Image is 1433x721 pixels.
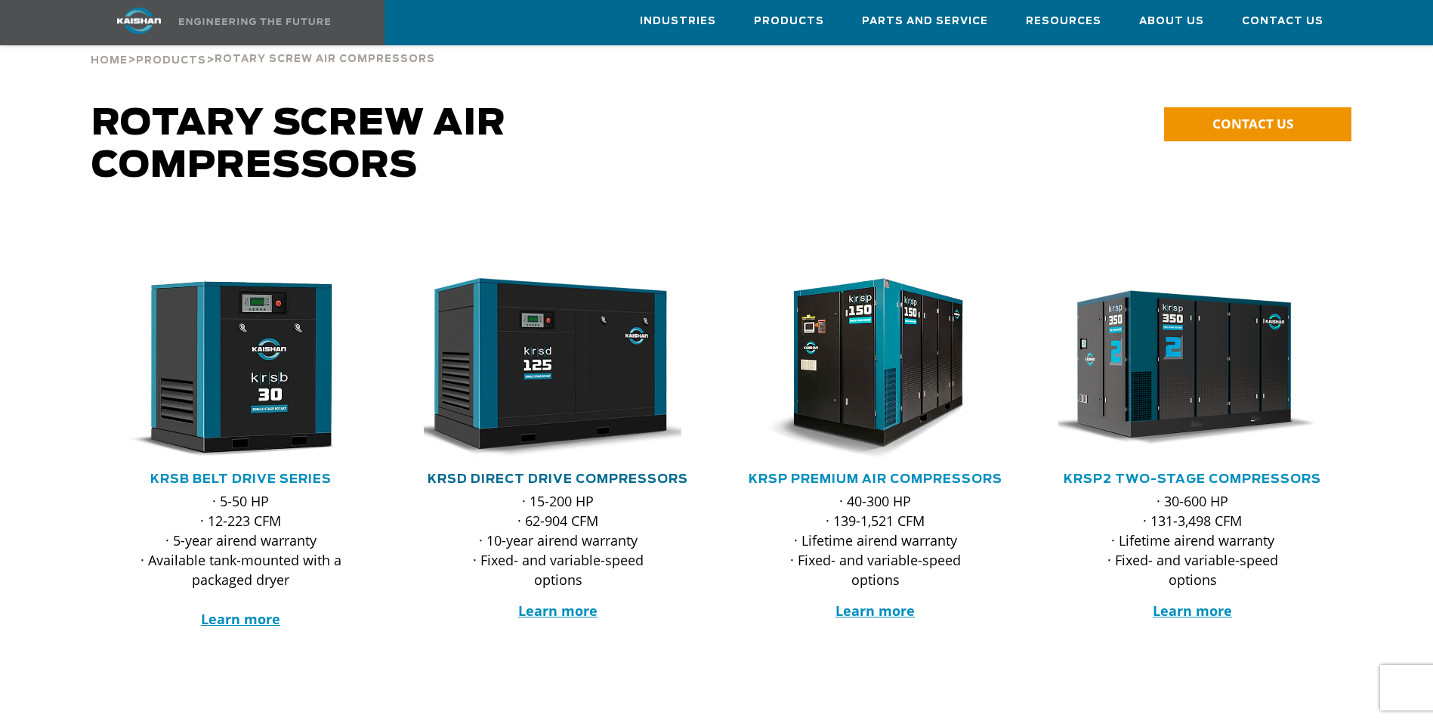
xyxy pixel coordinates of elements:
p: · 5-50 HP · 12-223 CFM · 5-year airend warranty · Available tank-mounted with a packaged dryer [137,491,345,629]
span: About Us [1139,13,1204,30]
a: Contact Us [1242,1,1323,42]
a: Learn more [1153,602,1232,620]
a: Resources [1026,1,1101,42]
p: · 30-600 HP · 131-3,498 CFM · Lifetime airend warranty · Fixed- and variable-speed options [1089,491,1297,589]
div: krsp150 [741,278,1010,460]
a: CONTACT US [1164,107,1351,141]
div: krsb30 [107,278,375,460]
span: Industries [640,13,716,30]
div: krsd125 [424,278,693,460]
a: KRSD Direct Drive Compressors [428,473,688,485]
a: Industries [640,1,716,42]
a: KRSB Belt Drive Series [150,473,332,485]
a: Learn more [201,610,280,628]
img: krsb30 [95,278,364,460]
p: · 15-200 HP · 62-904 CFM · 10-year airend warranty · Fixed- and variable-speed options [454,491,662,589]
div: krsp350 [1058,278,1327,460]
span: Parts and Service [862,13,988,30]
a: KRSP Premium Air Compressors [749,473,1002,485]
a: Home [91,53,128,67]
img: krsd125 [412,278,681,460]
p: · 40-300 HP · 139-1,521 CFM · Lifetime airend warranty · Fixed- and variable-speed options [771,491,980,589]
span: Products [754,13,824,30]
span: Contact Us [1242,13,1323,30]
img: krsp350 [1047,278,1316,460]
a: Parts and Service [862,1,988,42]
img: krsp150 [730,278,999,460]
a: Learn more [835,602,915,620]
a: About Us [1139,1,1204,42]
a: KRSP2 Two-Stage Compressors [1064,473,1321,485]
span: CONTACT US [1212,115,1293,132]
img: Engineering the future [179,18,330,25]
span: Resources [1026,13,1101,30]
img: kaishan logo [82,8,196,34]
span: Rotary Screw Air Compressors [215,54,435,64]
a: Products [754,1,824,42]
span: Products [136,56,206,66]
span: Rotary Screw Air Compressors [91,106,506,184]
a: Learn more [518,602,598,620]
a: Products [136,53,206,67]
span: Home [91,56,128,66]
